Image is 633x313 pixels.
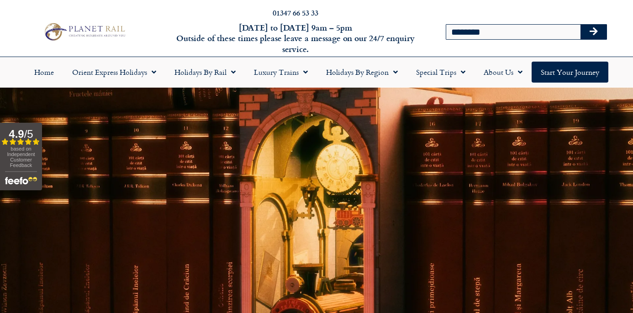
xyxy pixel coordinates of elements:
a: 01347 66 53 33 [273,7,318,18]
nav: Menu [5,62,628,83]
a: Orient Express Holidays [63,62,165,83]
button: Search [580,25,607,39]
a: Start your Journey [532,62,608,83]
a: Luxury Trains [245,62,317,83]
h6: [DATE] to [DATE] 9am – 5pm Outside of these times please leave a message on our 24/7 enquiry serv... [171,22,420,54]
a: Holidays by Region [317,62,407,83]
a: Home [25,62,63,83]
a: About Us [475,62,532,83]
a: Holidays by Rail [165,62,245,83]
img: Planet Rail Train Holidays Logo [41,21,127,42]
a: Special Trips [407,62,475,83]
